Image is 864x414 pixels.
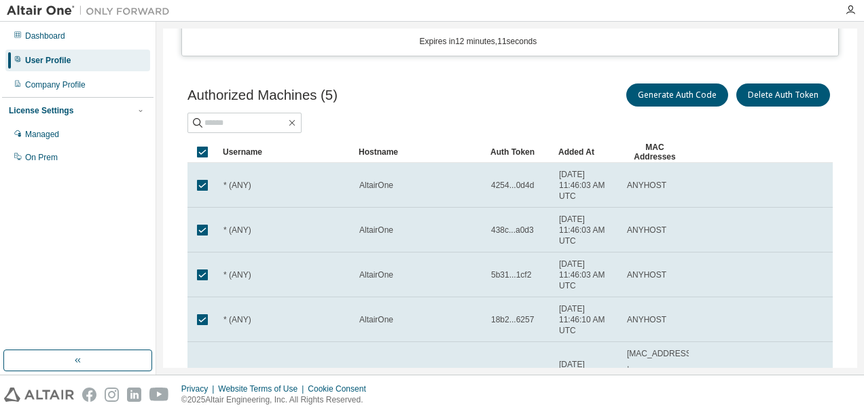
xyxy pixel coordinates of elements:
[559,214,615,246] span: [DATE] 11:46:03 AM UTC
[359,225,393,236] span: AltairOne
[626,83,728,107] button: Generate Auth Code
[223,141,348,163] div: Username
[127,388,141,402] img: linkedin.svg
[359,269,393,280] span: AltairOne
[627,180,666,191] span: ANYHOST
[490,141,547,163] div: Auth Token
[25,129,59,140] div: Managed
[25,152,58,163] div: On Prem
[181,394,374,406] p: © 2025 Altair Engineering, Inc. All Rights Reserved.
[7,4,177,18] img: Altair One
[491,314,534,325] span: 18b2...6257
[223,269,251,280] span: * (ANY)
[25,55,71,66] div: User Profile
[105,388,119,402] img: instagram.svg
[25,79,86,90] div: Company Profile
[491,180,534,191] span: 4254...0d4d
[223,180,251,191] span: * (ANY)
[181,383,218,394] div: Privacy
[626,141,683,163] div: MAC Addresses
[627,225,666,236] span: ANYHOST
[491,225,534,236] span: 438c...a0d3
[218,383,308,394] div: Website Terms of Use
[9,105,73,116] div: License Settings
[359,314,393,325] span: AltairOne
[359,141,480,163] div: Hostname
[4,388,74,402] img: altair_logo.svg
[559,169,615,202] span: [DATE] 11:46:03 AM UTC
[627,348,694,402] span: [MAC_ADDRESS] , [MAC_ADDRESS] , [MAC_ADDRESS]
[491,269,531,280] span: 5b31...1cf2
[627,269,666,280] span: ANYHOST
[559,359,615,392] span: [DATE] 01:49:04 PM UTC
[25,31,65,41] div: Dashboard
[187,88,338,103] span: Authorized Machines (5)
[558,141,615,163] div: Added At
[82,388,96,402] img: facebook.svg
[223,314,251,325] span: * (ANY)
[736,83,830,107] button: Delete Auth Token
[149,388,169,402] img: youtube.svg
[559,259,615,291] span: [DATE] 11:46:03 AM UTC
[308,383,374,394] div: Cookie Consent
[559,303,615,336] span: [DATE] 11:46:10 AM UTC
[190,36,766,48] p: Expires in 12 minutes, 11 seconds
[627,314,666,325] span: ANYHOST
[359,180,393,191] span: AltairOne
[223,225,251,236] span: * (ANY)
